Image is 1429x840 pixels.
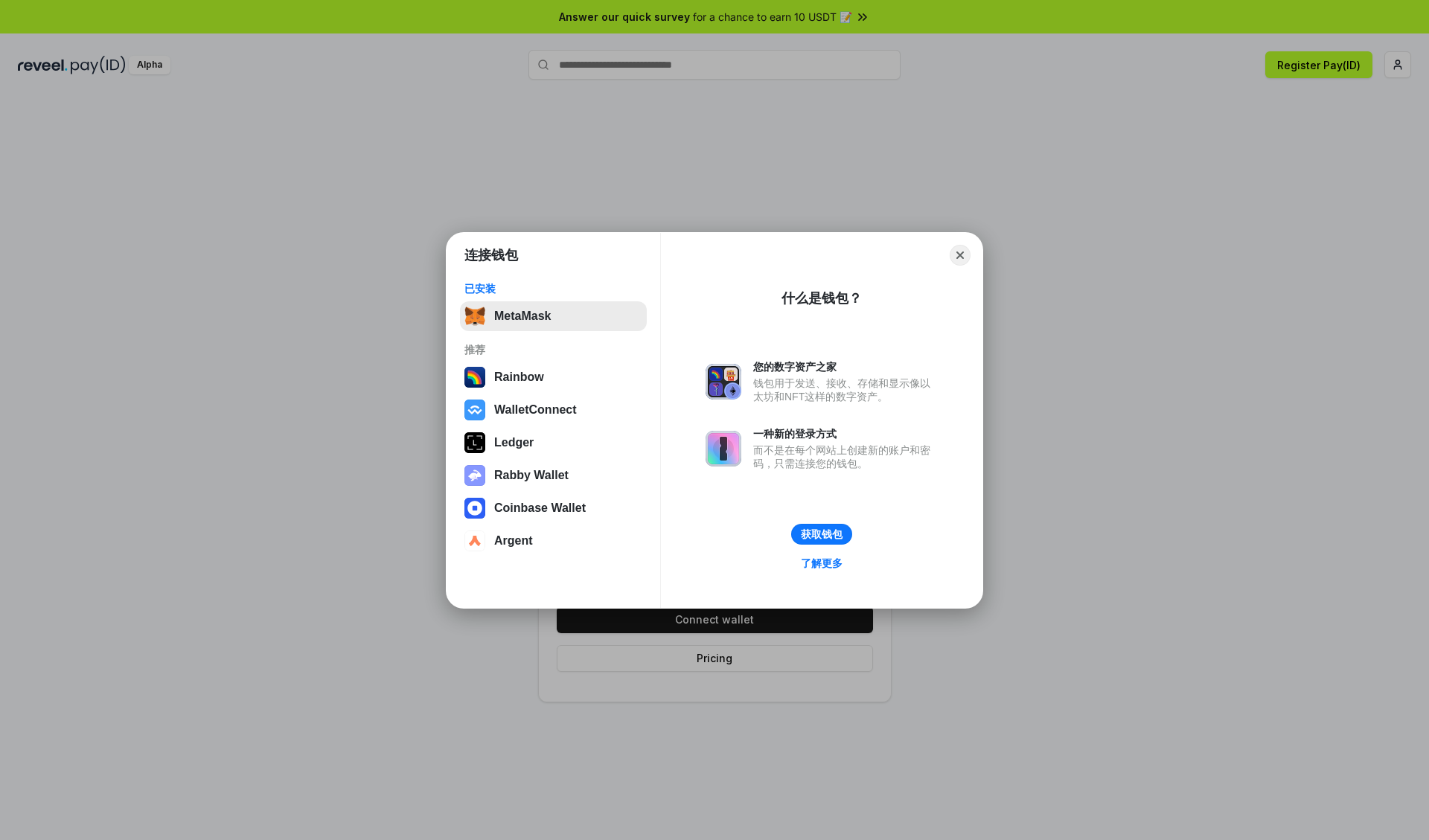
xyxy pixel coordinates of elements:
[753,427,938,440] div: 一种新的登录方式
[460,301,647,331] button: MetaMask
[464,282,642,295] div: 已安装
[460,362,647,392] button: Rainbow
[753,443,938,470] div: 而不是在每个网站上创建新的账户和密码，只需连接您的钱包。
[950,245,971,266] button: Close
[464,343,642,356] div: 推荐
[464,246,518,264] h1: 连接钱包
[464,530,485,551] img: svg+xml,%3Csvg%20width%3D%2228%22%20height%3D%2228%22%20viewBox%3D%220%200%2028%2028%22%20fill%3D...
[494,371,544,384] div: Rainbow
[464,432,485,453] img: svg+xml,%3Csvg%20xmlns%3D%22http%3A%2F%2Fwww.w3.org%2F2000%2Fsvg%22%20width%3D%2228%22%20height%3...
[460,493,647,523] button: Coinbase Wallet
[792,554,851,573] a: 了解更多
[494,436,534,449] div: Ledger
[494,310,551,323] div: MetaMask
[464,367,485,388] img: svg+xml,%3Csvg%20width%3D%22120%22%20height%3D%22120%22%20viewBox%3D%220%200%20120%20120%22%20fil...
[464,400,485,420] img: svg+xml,%3Csvg%20width%3D%2228%22%20height%3D%2228%22%20viewBox%3D%220%200%2028%2028%22%20fill%3D...
[753,376,938,403] div: 钱包用于发送、接收、存储和显示像以太坊和NFT这样的数字资产。
[706,431,741,467] img: svg+xml,%3Csvg%20xmlns%3D%22http%3A%2F%2Fwww.w3.org%2F2000%2Fsvg%22%20fill%3D%22none%22%20viewBox...
[464,306,485,327] img: svg+xml,%3Csvg%20fill%3D%22none%22%20height%3D%2233%22%20viewBox%3D%220%200%2035%2033%22%20width%...
[494,469,569,482] div: Rabby Wallet
[791,524,852,545] button: 获取钱包
[494,501,586,515] div: Coinbase Wallet
[801,557,843,570] div: 了解更多
[460,461,647,490] button: Rabby Wallet
[464,498,485,519] img: svg+xml,%3Csvg%20width%3D%2228%22%20height%3D%2228%22%20viewBox%3D%220%200%2028%2028%22%20fill%3D...
[494,534,533,548] div: Argent
[460,395,647,425] button: WalletConnect
[460,526,647,556] button: Argent
[494,403,577,417] div: WalletConnect
[464,465,485,486] img: svg+xml,%3Csvg%20xmlns%3D%22http%3A%2F%2Fwww.w3.org%2F2000%2Fsvg%22%20fill%3D%22none%22%20viewBox...
[781,289,862,307] div: 什么是钱包？
[801,528,843,541] div: 获取钱包
[706,364,741,400] img: svg+xml,%3Csvg%20xmlns%3D%22http%3A%2F%2Fwww.w3.org%2F2000%2Fsvg%22%20fill%3D%22none%22%20viewBox...
[753,360,938,373] div: 您的数字资产之家
[460,428,647,458] button: Ledger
